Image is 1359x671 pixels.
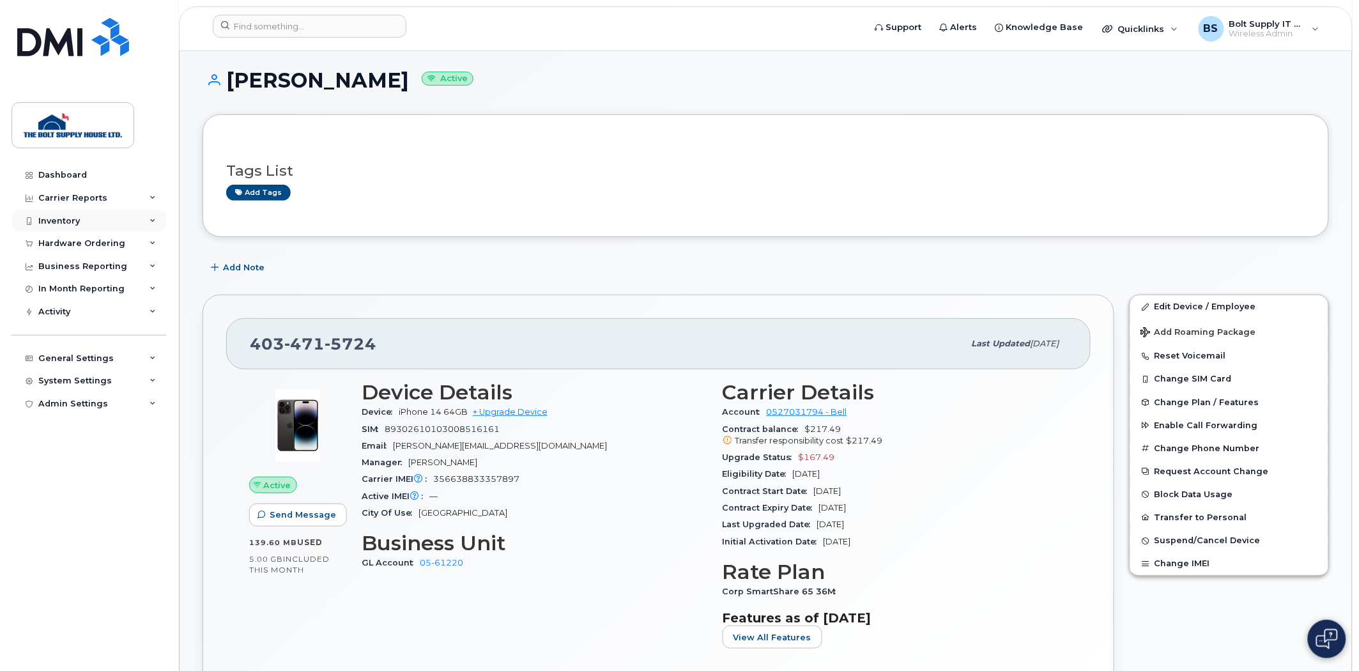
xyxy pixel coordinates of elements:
span: iPhone 14 64GB [399,407,468,417]
span: 403 [250,334,376,353]
span: BS [1204,21,1218,36]
h3: Device Details [362,381,707,404]
a: 0527031794 - Bell [767,407,847,417]
span: Manager [362,458,408,467]
span: $217.49 [723,424,1068,447]
span: City Of Use [362,508,418,518]
h3: Features as of [DATE] [723,610,1068,626]
span: Corp SmartShare 65 36M [723,587,843,596]
span: Contract Expiry Date [723,503,819,513]
button: Change Plan / Features [1130,391,1328,414]
span: 89302610103008516161 [385,424,500,434]
button: Reset Voicemail [1130,344,1328,367]
button: Enable Call Forwarding [1130,414,1328,437]
span: 5724 [325,334,376,353]
span: Knowledge Base [1006,21,1084,34]
button: Add Note [203,256,275,279]
a: + Upgrade Device [473,407,548,417]
span: Initial Activation Date [723,537,824,546]
span: [GEOGRAPHIC_DATA] [418,508,507,518]
span: Transfer responsibility cost [735,436,844,445]
span: [DATE] [817,520,845,529]
a: Knowledge Base [987,15,1093,40]
span: 356638833357897 [433,474,519,484]
a: Edit Device / Employee [1130,295,1328,318]
span: View All Features [733,631,811,644]
span: — [429,491,438,501]
button: Send Message [249,504,347,527]
span: Last Upgraded Date [723,520,817,529]
div: Quicklinks [1094,16,1187,42]
span: Email [362,441,393,451]
span: Eligibility Date [723,469,793,479]
span: Add Note [223,261,265,274]
span: Support [886,21,922,34]
span: Add Roaming Package [1140,327,1256,339]
span: $167.49 [799,452,835,462]
button: Change SIM Card [1130,367,1328,390]
button: Change Phone Number [1130,437,1328,460]
a: Alerts [931,15,987,40]
img: image20231002-3703462-njx0qo.jpeg [259,387,336,464]
span: Send Message [270,509,336,521]
span: [PERSON_NAME][EMAIL_ADDRESS][DOMAIN_NAME] [393,441,607,451]
h3: Rate Plan [723,560,1068,583]
span: used [297,537,323,547]
button: Change IMEI [1130,552,1328,575]
h1: [PERSON_NAME] [203,69,1329,91]
span: Contract Start Date [723,486,814,496]
button: Add Roaming Package [1130,318,1328,344]
span: Change Plan / Features [1155,397,1259,407]
span: [DATE] [814,486,841,496]
h3: Tags List [226,163,1305,179]
span: included this month [249,554,330,575]
span: Last updated [972,339,1031,348]
span: [DATE] [1031,339,1059,348]
span: Active [264,479,291,491]
button: Request Account Change [1130,460,1328,483]
small: Active [422,72,473,86]
span: Quicklinks [1118,24,1165,34]
span: Active IMEI [362,491,429,501]
input: Find something... [213,15,406,38]
span: Wireless Admin [1229,29,1306,39]
span: [PERSON_NAME] [408,458,477,467]
span: $217.49 [847,436,883,445]
span: Contract balance [723,424,805,434]
span: 471 [284,334,325,353]
span: Suspend/Cancel Device [1155,536,1261,546]
span: Enable Call Forwarding [1155,420,1258,430]
span: [DATE] [824,537,851,546]
img: Open chat [1316,629,1338,649]
span: [DATE] [793,469,820,479]
span: 5.00 GB [249,555,283,564]
span: Upgrade Status [723,452,799,462]
span: Account [723,407,767,417]
span: 139.60 MB [249,538,297,547]
button: Block Data Usage [1130,483,1328,506]
button: Suspend/Cancel Device [1130,529,1328,552]
span: Alerts [951,21,978,34]
span: Carrier IMEI [362,474,433,484]
h3: Business Unit [362,532,707,555]
h3: Carrier Details [723,381,1068,404]
a: Support [866,15,931,40]
span: [DATE] [819,503,847,513]
span: Device [362,407,399,417]
button: Transfer to Personal [1130,506,1328,529]
span: Bolt Supply IT Support [1229,19,1306,29]
a: Add tags [226,185,291,201]
button: View All Features [723,626,822,649]
span: GL Account [362,558,420,567]
span: SIM [362,424,385,434]
div: Bolt Supply IT Support [1190,16,1328,42]
a: 05-61220 [420,558,463,567]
